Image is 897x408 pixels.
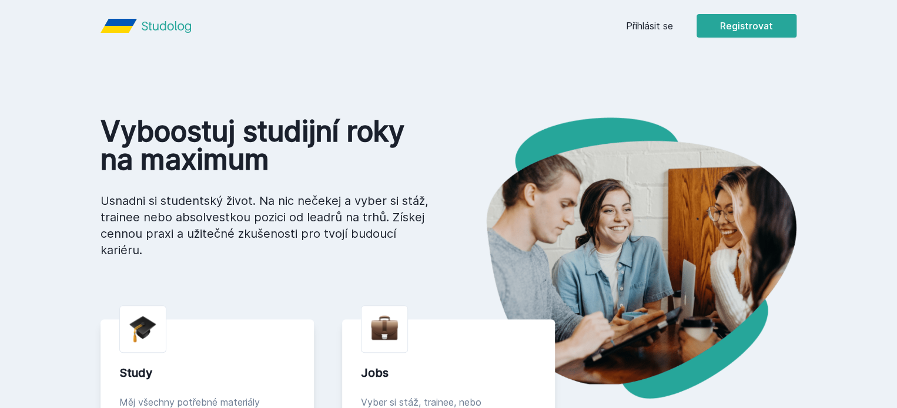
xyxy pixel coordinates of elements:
div: Study [119,365,295,381]
p: Usnadni si studentský život. Na nic nečekej a vyber si stáž, trainee nebo absolvestkou pozici od ... [101,193,430,258]
a: Přihlásit se [626,19,673,33]
div: Jobs [361,365,537,381]
img: hero.png [449,117,796,399]
button: Registrovat [697,14,796,38]
img: graduation-cap.png [129,315,156,343]
img: briefcase.png [371,313,398,343]
h1: Vyboostuj studijní roky na maximum [101,117,430,174]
